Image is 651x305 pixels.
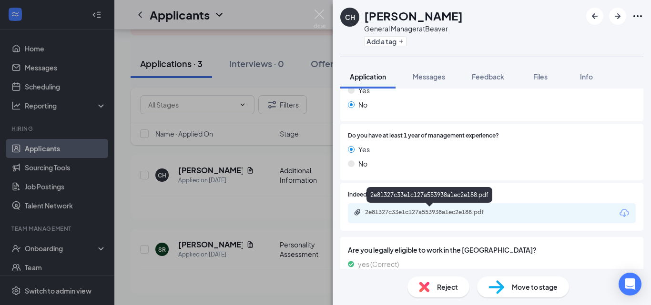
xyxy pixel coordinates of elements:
a: Paperclip2e81327c33e1c127a553938a1ec2e188.pdf [354,208,508,217]
span: Application [350,72,386,81]
svg: Plus [398,39,404,44]
span: Files [533,72,548,81]
span: Do you have at least 1 year of management experience? [348,131,499,140]
div: 2e81327c33e1c127a553938a1ec2e188.pdf [365,208,498,216]
button: ArrowLeftNew [586,8,603,25]
span: Indeed Resume [348,190,390,199]
span: Messages [413,72,445,81]
span: Yes [358,144,370,155]
svg: Paperclip [354,208,361,216]
span: Are you legally eligible to work in the [GEOGRAPHIC_DATA]? [348,245,636,255]
div: Open Intercom Messenger [619,273,641,295]
svg: Download [619,207,630,219]
span: yes (Correct) [358,259,399,269]
span: Yes [358,85,370,96]
span: Feedback [472,72,504,81]
div: CH [345,12,355,22]
button: ArrowRight [609,8,626,25]
svg: ArrowRight [612,10,623,22]
div: 2e81327c33e1c127a553938a1ec2e188.pdf [366,187,492,203]
div: General Manager at Beaver [364,24,463,33]
span: Info [580,72,593,81]
h1: [PERSON_NAME] [364,8,463,24]
svg: ArrowLeftNew [589,10,600,22]
span: No [358,158,367,169]
svg: Ellipses [632,10,643,22]
span: Move to stage [512,282,558,292]
button: PlusAdd a tag [364,36,407,46]
span: No [358,99,367,110]
span: Reject [437,282,458,292]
